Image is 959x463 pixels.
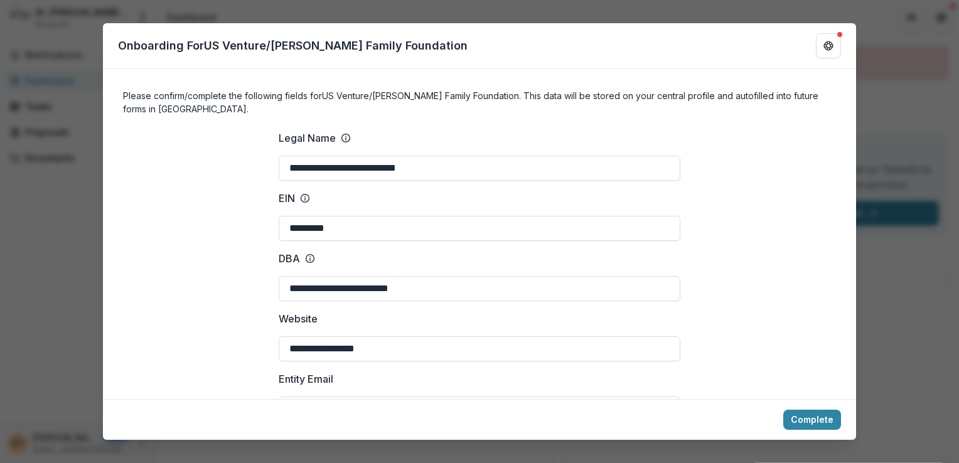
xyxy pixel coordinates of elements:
h4: Please confirm/complete the following fields for US Venture/[PERSON_NAME] Family Foundation . Thi... [123,89,836,115]
p: EIN [279,191,295,206]
p: Legal Name [279,130,336,146]
button: Get Help [816,33,841,58]
p: Website [279,311,318,326]
p: Onboarding For US Venture/[PERSON_NAME] Family Foundation [118,37,468,54]
p: DBA [279,251,300,266]
p: Entity Email [279,371,333,386]
button: Complete [783,410,841,430]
